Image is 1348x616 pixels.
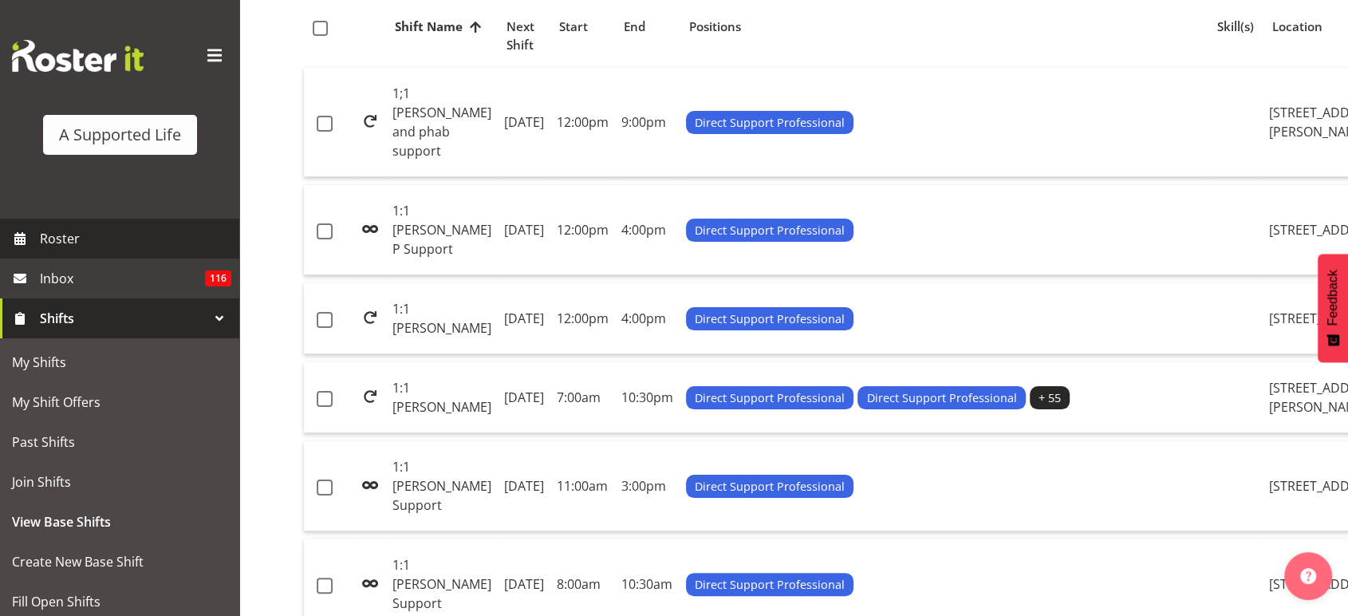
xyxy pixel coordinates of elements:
span: Direct Support Professional [695,114,845,132]
span: Next Shift [506,18,541,54]
button: Feedback - Show survey [1318,254,1348,362]
span: Direct Support Professional [695,576,845,594]
span: Direct Support Professional [695,310,845,328]
td: 4:00pm [615,283,680,354]
a: Past Shifts [4,422,235,462]
td: [DATE] [498,185,550,275]
img: help-xxl-2.png [1300,568,1316,584]
span: Start [559,18,588,36]
td: 12:00pm [550,185,615,275]
td: 1;1 [PERSON_NAME] and phab support [386,68,498,177]
span: Skill(s) [1217,18,1254,36]
td: 3:00pm [615,441,680,531]
span: Shift Name [395,18,463,36]
td: [DATE] [498,68,550,177]
img: Rosterit website logo [12,40,144,72]
td: 12:00pm [550,68,615,177]
td: 9:00pm [615,68,680,177]
span: My Shift Offers [12,390,227,414]
span: Direct Support Professional [695,222,845,239]
td: [DATE] [498,441,550,531]
span: Shifts [40,306,207,330]
span: Location [1271,18,1322,36]
span: Create New Base Shift [12,550,227,574]
span: 116 [205,270,231,286]
td: 1:1 [PERSON_NAME] P Support [386,185,498,275]
a: My Shifts [4,342,235,382]
a: My Shift Offers [4,382,235,422]
a: Join Shifts [4,462,235,502]
span: Direct Support Professional [867,389,1017,407]
span: Inbox [40,267,205,290]
span: Fill Open Shifts [12,590,227,614]
a: Create New Base Shift [4,542,235,582]
span: + 55 [1039,389,1061,407]
span: Join Shifts [12,470,227,494]
span: View Base Shifts [12,510,227,534]
span: Positions [688,18,740,36]
span: Feedback [1326,270,1340,326]
td: 4:00pm [615,185,680,275]
td: [DATE] [498,362,550,433]
td: 1:1 [PERSON_NAME] [386,362,498,433]
td: [DATE] [498,283,550,354]
td: 1:1 [PERSON_NAME] [386,283,498,354]
span: Direct Support Professional [695,478,845,496]
span: Direct Support Professional [695,389,845,407]
td: 1:1 [PERSON_NAME] Support [386,441,498,531]
a: View Base Shifts [4,502,235,542]
div: A Supported Life [59,123,181,147]
td: 7:00am [550,362,615,433]
span: End [624,18,645,36]
td: 10:30pm [615,362,680,433]
span: Roster [40,227,231,251]
span: My Shifts [12,350,227,374]
td: 11:00am [550,441,615,531]
span: Past Shifts [12,430,227,454]
td: 12:00pm [550,283,615,354]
